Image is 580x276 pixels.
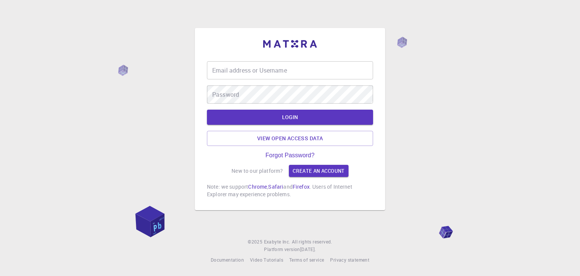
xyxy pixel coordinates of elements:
a: View open access data [207,131,373,146]
button: LOGIN [207,110,373,125]
a: Create an account [289,165,348,177]
a: Chrome [248,183,267,190]
p: New to our platform? [231,167,283,175]
a: Terms of service [289,256,324,264]
a: Privacy statement [330,256,369,264]
span: © 2025 [248,238,264,246]
a: Documentation [211,256,244,264]
span: [DATE] . [300,246,316,252]
a: Exabyte Inc. [264,238,290,246]
a: [DATE]. [300,246,316,253]
span: Terms of service [289,257,324,263]
p: Note: we support , and . Users of Internet Explorer may experience problems. [207,183,373,198]
span: Video Tutorials [250,257,283,263]
span: All rights reserved. [292,238,332,246]
span: Privacy statement [330,257,369,263]
span: Exabyte Inc. [264,239,290,245]
a: Safari [268,183,283,190]
a: Forgot Password? [265,152,315,159]
a: Firefox [293,183,310,190]
a: Video Tutorials [250,256,283,264]
span: Platform version [264,246,300,253]
span: Documentation [211,257,244,263]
